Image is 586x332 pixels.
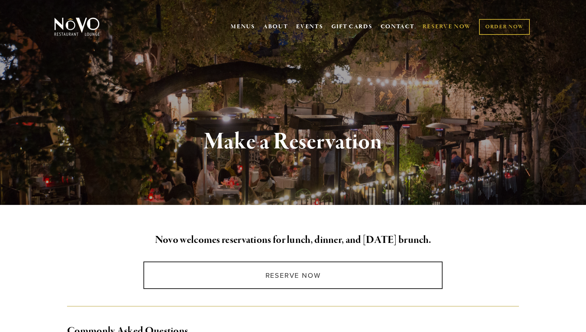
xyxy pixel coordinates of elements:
a: Reserve Now [143,261,442,289]
a: ABOUT [263,23,288,31]
h2: Novo welcomes reservations for lunch, dinner, and [DATE] brunch. [67,232,519,248]
strong: Make a Reservation [204,127,383,157]
a: CONTACT [381,19,415,34]
a: EVENTS [296,23,323,31]
a: ORDER NOW [479,19,530,35]
a: RESERVE NOW [422,19,471,34]
img: Novo Restaurant &amp; Lounge [53,17,101,36]
a: GIFT CARDS [331,19,372,34]
a: MENUS [231,23,255,31]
